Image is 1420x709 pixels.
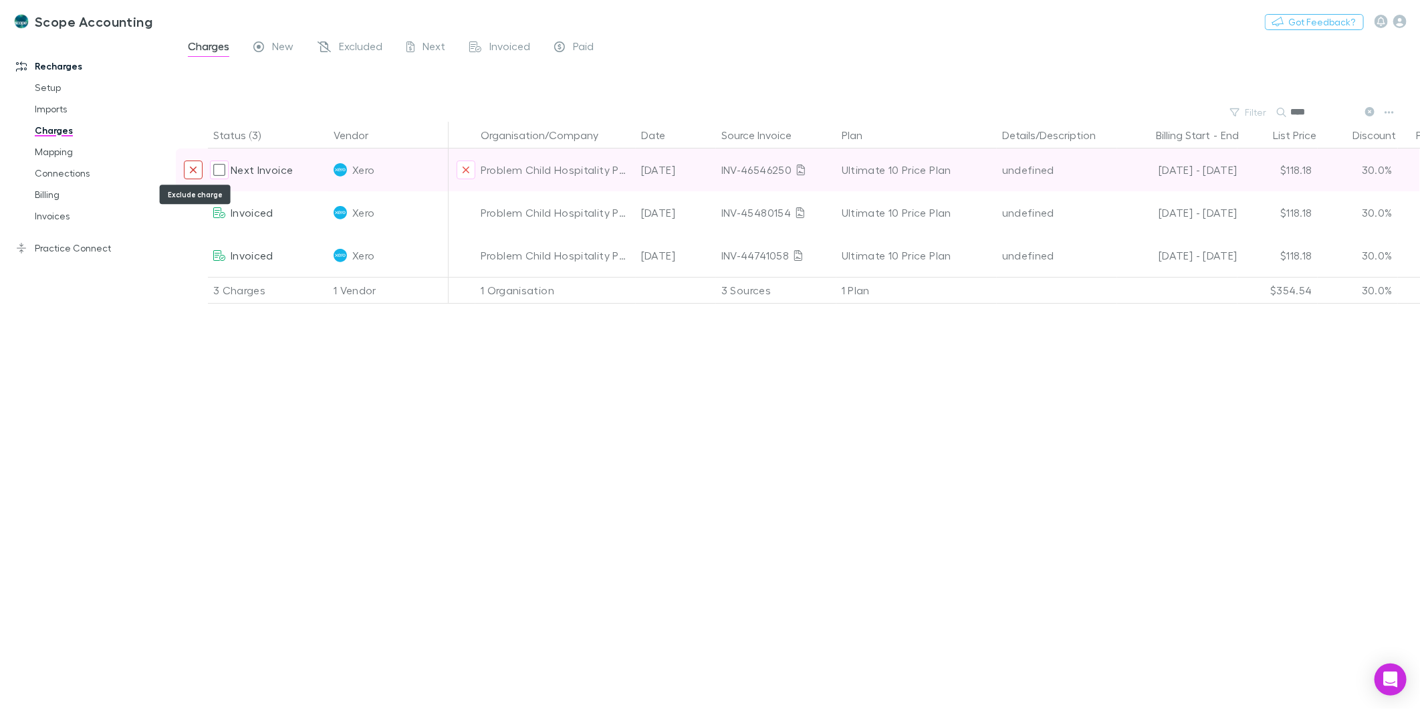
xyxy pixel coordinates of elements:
[1002,234,1112,277] div: undefined
[1122,234,1237,277] div: [DATE] - [DATE]
[21,77,185,98] a: Setup
[21,120,185,141] a: Charges
[1002,148,1112,191] div: undefined
[3,56,185,77] a: Recharges
[1002,122,1112,148] button: Details/Description
[21,98,185,120] a: Imports
[231,249,273,262] span: Invoiced
[21,163,185,184] a: Connections
[842,148,991,191] div: Ultimate 10 Price Plan
[208,277,328,304] div: 3 Charges
[721,148,831,191] div: INV-46546250
[721,234,831,277] div: INV-44741058
[457,161,475,179] button: Exclude organization from vendor
[21,184,185,205] a: Billing
[481,234,630,277] div: Problem Child Hospitality Pty Ltd
[272,39,293,57] span: New
[231,163,293,176] span: Next Invoice
[334,206,347,219] img: Xero's Logo
[1221,122,1239,148] button: End
[636,148,716,191] div: [DATE]
[716,277,836,304] div: 3 Sources
[334,122,384,148] button: Vendor
[21,205,185,227] a: Invoices
[1223,104,1274,120] button: Filter
[352,148,374,191] span: Xero
[5,5,160,37] a: Scope Accounting
[35,13,152,29] h3: Scope Accounting
[481,191,630,234] div: Problem Child Hospitality Pty Ltd
[1237,234,1318,277] div: $118.18
[13,13,29,29] img: Scope Accounting's Logo
[1157,122,1211,148] button: Billing Start
[1375,664,1407,696] div: Open Intercom Messenger
[339,39,382,57] span: Excluded
[1122,191,1237,234] div: [DATE] - [DATE]
[352,191,374,234] span: Xero
[1273,122,1332,148] button: List Price
[1002,191,1112,234] div: undefined
[1122,122,1252,148] div: -
[334,163,347,177] img: Xero's Logo
[636,234,716,277] div: [DATE]
[1352,122,1413,148] button: Discount
[489,39,530,57] span: Invoiced
[1318,277,1398,304] div: 30.0%
[188,39,229,57] span: Charges
[184,161,203,179] button: Exclude charge
[21,141,185,163] a: Mapping
[423,39,445,57] span: Next
[721,191,831,234] div: INV-45480154
[842,234,991,277] div: Ultimate 10 Price Plan
[352,234,374,277] span: Xero
[3,237,185,259] a: Practice Connect
[573,39,594,57] span: Paid
[1318,191,1398,234] div: 30.0%
[1237,191,1318,234] div: $118.18
[213,122,277,148] button: Status (3)
[842,122,878,148] button: Plan
[836,277,997,304] div: 1 Plan
[1237,277,1318,304] div: $354.54
[1122,148,1237,191] div: [DATE] - [DATE]
[842,191,991,234] div: Ultimate 10 Price Plan
[334,249,347,262] img: Xero's Logo
[721,122,808,148] button: Source Invoice
[1237,148,1318,191] div: $118.18
[1318,234,1398,277] div: 30.0%
[1265,14,1364,30] button: Got Feedback?
[1318,148,1398,191] div: 30.0%
[481,148,630,191] div: Problem Child Hospitality Pty Ltd
[481,122,614,148] button: Organisation/Company
[641,122,681,148] button: Date
[636,191,716,234] div: [DATE]
[328,277,449,304] div: 1 Vendor
[231,206,273,219] span: Invoiced
[475,277,636,304] div: 1 Organisation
